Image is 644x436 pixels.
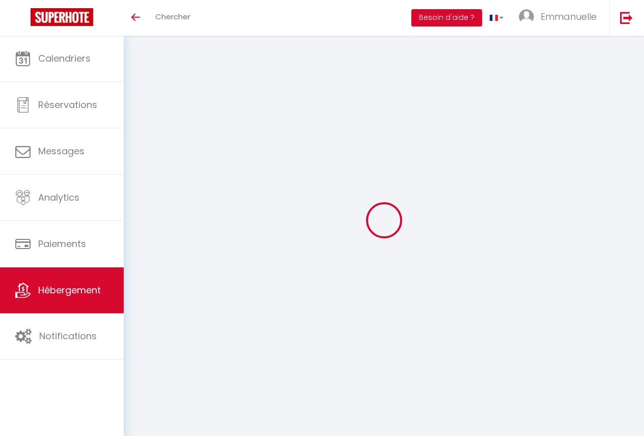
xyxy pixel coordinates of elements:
[39,330,97,342] span: Notifications
[620,11,633,24] img: logout
[38,284,101,296] span: Hébergement
[38,145,85,157] span: Messages
[519,9,534,24] img: ...
[38,237,86,250] span: Paiements
[541,10,597,23] span: Emmanuelle
[411,9,482,26] button: Besoin d'aide ?
[38,191,79,204] span: Analytics
[38,52,91,65] span: Calendriers
[38,98,97,111] span: Réservations
[31,8,93,26] img: Super Booking
[155,11,190,22] span: Chercher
